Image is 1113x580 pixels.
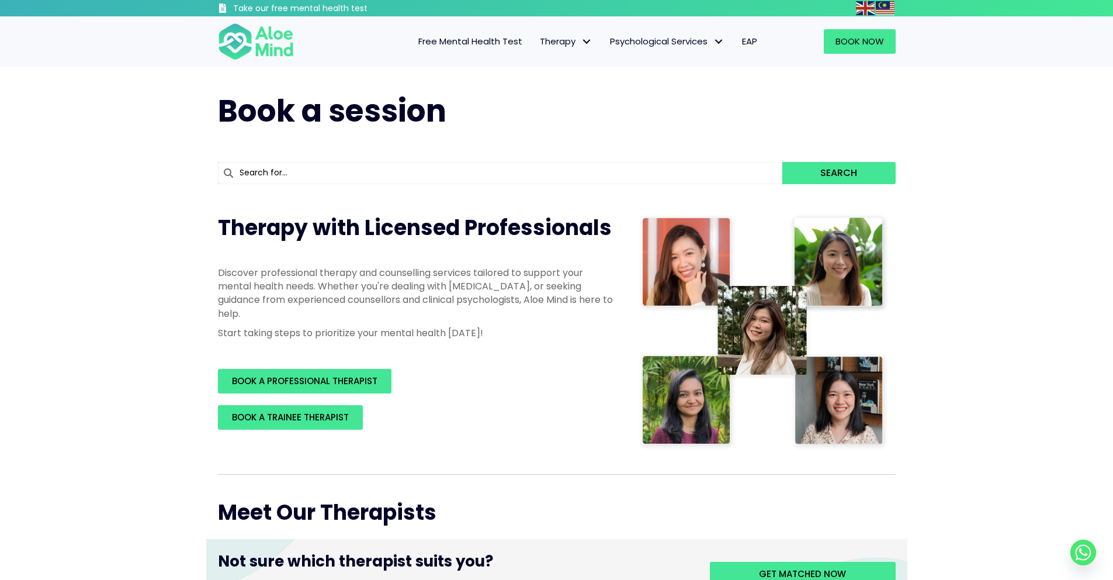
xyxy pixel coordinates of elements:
span: Free Mental Health Test [418,35,522,47]
input: Search for... [218,162,783,184]
p: Start taking steps to prioritize your mental health [DATE]! [218,326,615,340]
span: BOOK A PROFESSIONAL THERAPIST [232,375,377,387]
img: ms [876,1,894,15]
a: Malay [876,1,896,15]
span: Therapy with Licensed Professionals [218,213,612,243]
span: Book a session [218,89,446,132]
span: Get matched now [759,568,846,580]
h3: Not sure which therapist suits you? [218,551,692,578]
a: Free Mental Health Test [410,29,531,54]
a: BOOK A PROFESSIONAL THERAPIST [218,369,391,393]
span: EAP [742,35,757,47]
span: Therapy: submenu [578,33,595,50]
img: Therapist collage [639,213,889,451]
a: TherapyTherapy: submenu [531,29,601,54]
span: Meet Our Therapists [218,498,436,527]
a: Whatsapp [1070,540,1096,565]
a: Psychological ServicesPsychological Services: submenu [601,29,733,54]
a: Book Now [824,29,896,54]
button: Search [782,162,895,184]
nav: Menu [309,29,766,54]
span: Book Now [835,35,884,47]
img: Aloe mind Logo [218,22,294,61]
a: English [856,1,876,15]
span: Psychological Services: submenu [710,33,727,50]
span: BOOK A TRAINEE THERAPIST [232,411,349,423]
p: Discover professional therapy and counselling services tailored to support your mental health nee... [218,266,615,320]
span: Therapy [540,35,592,47]
img: en [856,1,875,15]
a: BOOK A TRAINEE THERAPIST [218,405,363,430]
a: EAP [733,29,766,54]
span: Psychological Services [610,35,724,47]
h3: Take our free mental health test [233,3,430,15]
a: Take our free mental health test [218,3,430,16]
